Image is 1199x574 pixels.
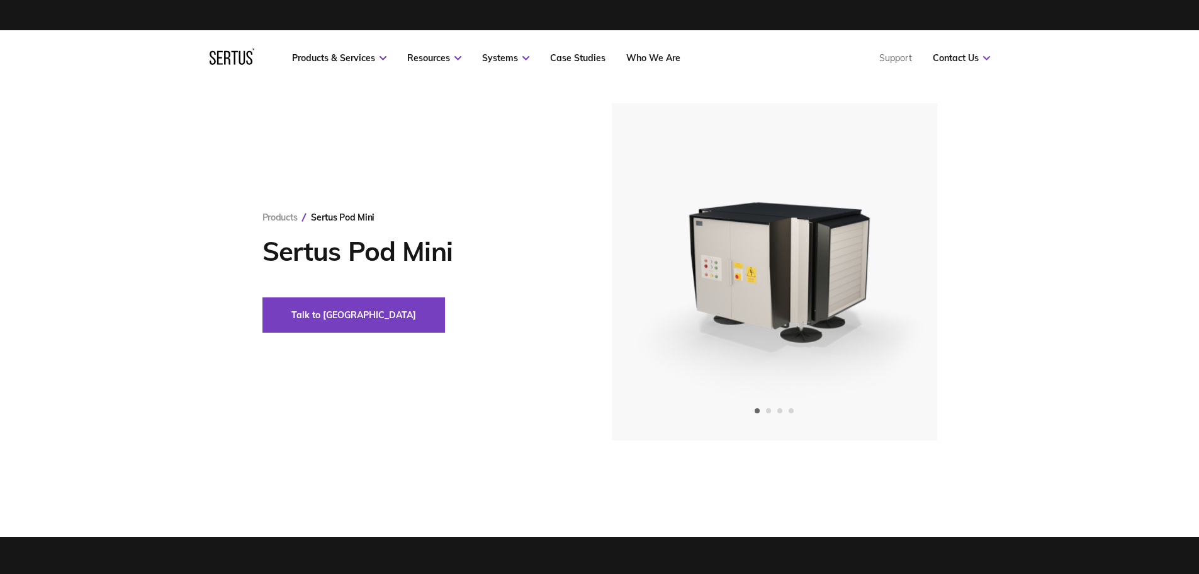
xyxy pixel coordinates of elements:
[879,52,912,64] a: Support
[262,236,574,267] h1: Sertus Pod Mini
[292,52,386,64] a: Products & Services
[550,52,605,64] a: Case Studies
[482,52,529,64] a: Systems
[933,52,990,64] a: Contact Us
[766,408,771,413] span: Go to slide 2
[777,408,782,413] span: Go to slide 3
[407,52,461,64] a: Resources
[789,408,794,413] span: Go to slide 4
[262,212,298,223] a: Products
[626,52,680,64] a: Who We Are
[262,297,445,333] button: Talk to [GEOGRAPHIC_DATA]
